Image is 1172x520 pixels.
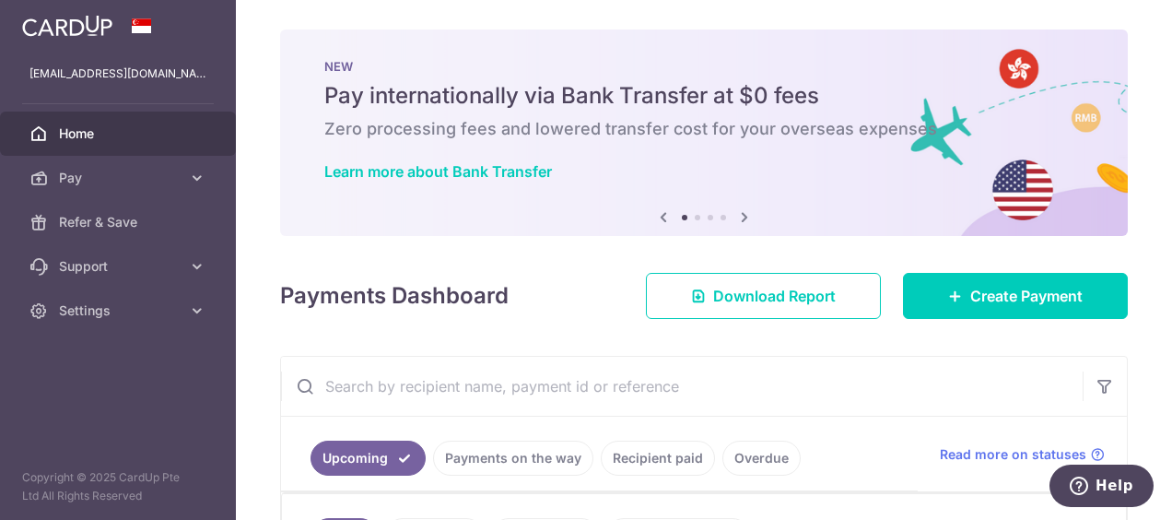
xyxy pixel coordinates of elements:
h6: Zero processing fees and lowered transfer cost for your overseas expenses [324,118,1084,140]
a: Download Report [646,273,881,319]
a: Recipient paid [601,441,715,476]
span: Read more on statuses [940,445,1086,464]
h4: Payments Dashboard [280,279,509,313]
p: [EMAIL_ADDRESS][DOMAIN_NAME] [29,65,206,83]
a: Upcoming [311,441,426,476]
span: Create Payment [970,285,1083,307]
span: Support [59,257,181,276]
a: Overdue [722,441,801,476]
span: Pay [59,169,181,187]
span: Download Report [713,285,836,307]
span: Settings [59,301,181,320]
a: Read more on statuses [940,445,1105,464]
span: Refer & Save [59,213,181,231]
a: Create Payment [903,273,1128,319]
h5: Pay internationally via Bank Transfer at $0 fees [324,81,1084,111]
iframe: Opens a widget where you can find more information [1049,465,1154,511]
input: Search by recipient name, payment id or reference [281,357,1083,416]
img: Bank transfer banner [280,30,1128,236]
p: NEW [324,59,1084,74]
span: Home [59,124,181,143]
img: CardUp [22,15,112,37]
a: Learn more about Bank Transfer [324,162,552,181]
a: Payments on the way [433,441,593,476]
